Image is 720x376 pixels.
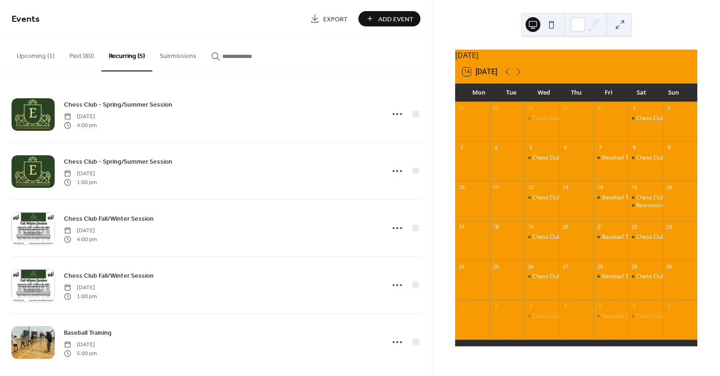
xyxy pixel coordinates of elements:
div: 2 [493,302,500,309]
a: Chess Club - Spring/Summer Session [64,156,172,167]
span: 1:00 pm [64,178,97,186]
div: Baseball Training [594,273,628,280]
a: Baseball Training [64,327,112,338]
div: 3 [458,144,465,151]
a: Chess Club Fall/Winter Session [64,270,154,281]
div: 18 [493,223,500,230]
div: Chess Club Fall/Winter Session [628,233,663,241]
div: 5 [527,144,534,151]
button: Upcoming (1) [9,38,62,70]
div: Chess Club Fall/Winter Session [524,194,559,202]
div: Wed [527,83,560,102]
div: Chess Club Fall/Winter Session [636,115,715,122]
span: [DATE] [64,170,97,178]
div: Chess Club Fall/Winter Session [532,273,612,280]
span: 4:00 pm [64,121,97,129]
div: Baseball Training [602,273,647,280]
div: 6 [562,144,569,151]
button: Past (80) [62,38,101,70]
div: 24 [458,263,465,270]
div: Fri [593,83,625,102]
div: 10 [458,184,465,191]
div: 4 [562,302,569,309]
div: Sat [625,83,657,102]
a: Export [303,11,355,26]
div: 5 [596,302,603,309]
span: 1:00 pm [64,292,97,300]
div: Mon [463,83,495,102]
div: 9 [665,144,672,151]
div: 17 [458,223,465,230]
div: 29 [631,263,638,270]
div: Baseball Training [602,312,647,320]
div: 2 [665,105,672,112]
div: Baseball Training [594,154,628,162]
div: Chess Club Fall/Winter Session [636,312,715,320]
div: Chess Club Fall/Winter Session [532,154,612,162]
span: [DATE] [64,341,97,349]
div: [DATE] [455,50,697,61]
div: Chess Club Fall/Winter Session [636,154,715,162]
span: Chess Club Fall/Winter Session [64,271,154,281]
div: Chess Club Fall/Winter Session [628,154,663,162]
div: Chess Club Fall/Winter Session [532,312,612,320]
div: Chess Club Fall/Winter Session [636,194,715,202]
div: Chess Club Fall/Winter Session [524,273,559,280]
div: Baseball Training [602,233,647,241]
div: 7 [596,144,603,151]
div: 30 [562,105,569,112]
div: Baseball Training [602,194,647,202]
div: 23 [665,223,672,230]
div: 28 [493,105,500,112]
div: 26 [527,263,534,270]
div: 30 [665,263,672,270]
span: Chess Club Fall/Winter Session [64,214,154,224]
div: Baseball Training [594,194,628,202]
span: Events [12,10,40,28]
div: Chess Club Fall/Winter Session [636,273,715,280]
div: Baseball Training [602,154,647,162]
span: Chess Club - Spring/Summer Session [64,100,172,110]
span: [DATE] [64,284,97,292]
div: Chess Club Fall/Winter Session [636,233,715,241]
div: Retirement Community Thanksgiving [628,202,663,210]
div: Sun [657,83,690,102]
button: 14[DATE] [459,65,501,78]
span: [DATE] [64,113,97,121]
div: 19 [527,223,534,230]
div: Chess Club Fall/Winter Session [532,194,612,202]
div: 7 [665,302,672,309]
div: 8 [631,144,638,151]
div: 21 [596,223,603,230]
a: Chess Club - Spring/Summer Session [64,99,172,110]
span: Export [323,14,348,24]
div: Chess Club Fall/Winter Session [628,115,663,122]
button: Submissions [152,38,204,70]
div: 1 [631,105,638,112]
div: Thu [560,83,592,102]
div: Chess Club Fall/Winter Session [524,115,559,122]
div: 16 [665,184,672,191]
div: Chess Club Fall/Winter Session [524,233,559,241]
div: Tue [495,83,527,102]
div: 27 [562,263,569,270]
div: 13 [562,184,569,191]
span: 4:00 pm [64,235,97,243]
div: Baseball Training [594,312,628,320]
div: 22 [631,223,638,230]
div: 31 [596,105,603,112]
div: Baseball Training [594,233,628,241]
div: 3 [527,302,534,309]
div: 25 [493,263,500,270]
div: Chess Club Fall/Winter Session [628,312,663,320]
div: 27 [458,105,465,112]
button: Add Event [358,11,420,26]
div: 6 [631,302,638,309]
span: 5:00 pm [64,349,97,357]
div: 11 [493,184,500,191]
div: Chess Club Fall/Winter Session [532,233,612,241]
span: Add Event [378,14,413,24]
div: 29 [527,105,534,112]
div: Retirement Community [DATE] [636,202,715,210]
